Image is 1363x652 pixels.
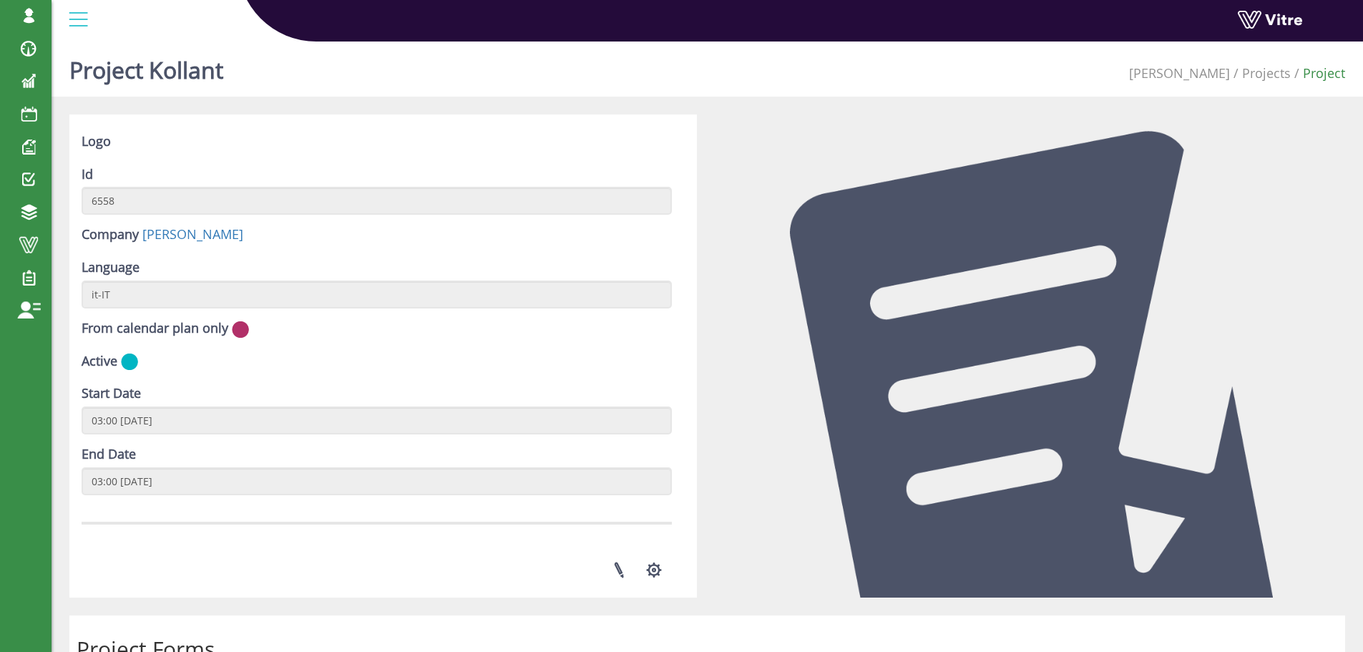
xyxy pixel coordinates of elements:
h1: Project Kollant [69,36,223,97]
label: From calendar plan only [82,319,228,338]
label: Language [82,258,140,277]
li: Project [1291,64,1345,83]
label: Start Date [82,384,141,403]
img: no [232,321,249,339]
a: [PERSON_NAME] [1129,64,1230,82]
img: yes [121,353,138,371]
label: Company [82,225,139,244]
a: [PERSON_NAME] [142,225,243,243]
label: Active [82,352,117,371]
label: End Date [82,445,136,464]
label: Logo [82,132,111,151]
a: Projects [1242,64,1291,82]
label: Id [82,165,93,184]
